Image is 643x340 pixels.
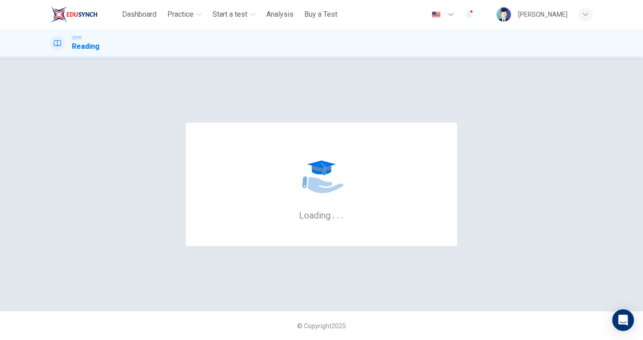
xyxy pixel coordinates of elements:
img: Profile picture [496,7,511,22]
a: ELTC logo [50,5,118,23]
h6: . [332,207,335,222]
span: © Copyright 2025 [297,322,346,330]
button: Buy a Test [301,6,341,23]
img: en [430,11,442,18]
button: Practice [164,6,205,23]
div: [PERSON_NAME] [518,9,567,20]
span: Dashboard [122,9,156,20]
span: Start a test [213,9,247,20]
span: Practice [167,9,194,20]
span: CEFR [72,35,81,41]
h1: Reading [72,41,99,52]
span: Buy a Test [304,9,337,20]
div: Open Intercom Messenger [612,309,634,331]
button: Start a test [209,6,259,23]
img: ELTC logo [50,5,98,23]
h6: . [341,207,344,222]
button: Analysis [263,6,297,23]
h6: . [336,207,340,222]
h6: Loading [299,209,344,221]
span: Analysis [266,9,293,20]
button: Dashboard [118,6,160,23]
